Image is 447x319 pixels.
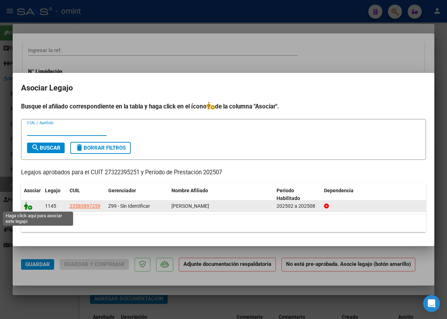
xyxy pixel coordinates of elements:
[21,214,426,232] div: 1 registros
[75,143,84,152] mat-icon: delete
[70,142,131,154] button: Borrar Filtros
[108,188,136,193] span: Gerenciador
[169,183,274,206] datatable-header-cell: Nombre Afiliado
[171,203,209,209] span: GOMEZ NEITHAN IGNACIO
[277,202,318,210] div: 202502 a 202508
[31,143,40,152] mat-icon: search
[171,188,208,193] span: Nombre Afiliado
[21,168,426,177] p: Legajos aprobados para el CUIT 27322395251 y Período de Prestación 202507
[324,188,354,193] span: Dependencia
[75,145,126,151] span: Borrar Filtros
[70,188,80,193] span: CUIL
[321,183,426,206] datatable-header-cell: Dependencia
[423,295,440,312] div: Open Intercom Messenger
[274,183,321,206] datatable-header-cell: Periodo Habilitado
[21,183,42,206] datatable-header-cell: Asociar
[27,143,65,153] button: Buscar
[31,145,60,151] span: Buscar
[108,203,150,209] span: Z99 - Sin Identificar
[45,188,60,193] span: Legajo
[45,203,56,209] span: 1145
[21,81,426,95] h2: Asociar Legajo
[24,188,41,193] span: Asociar
[21,102,426,111] h4: Busque el afiliado correspondiente en la tabla y haga click en el ícono de la columna "Asociar".
[42,183,67,206] datatable-header-cell: Legajo
[105,183,169,206] datatable-header-cell: Gerenciador
[70,203,101,209] span: 23583897259
[277,188,300,201] span: Periodo Habilitado
[67,183,105,206] datatable-header-cell: CUIL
